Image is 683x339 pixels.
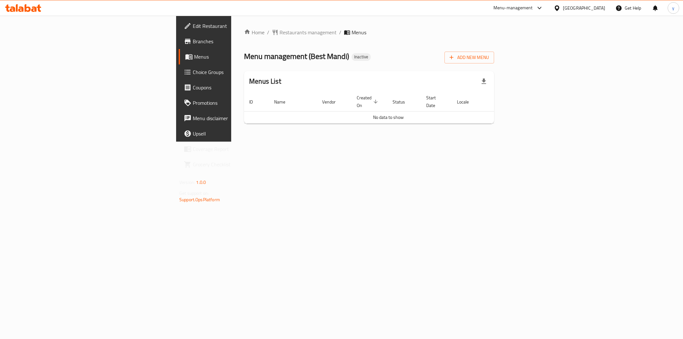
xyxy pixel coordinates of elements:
a: Upsell [179,126,290,141]
span: y [672,4,674,12]
span: Coupons [193,84,285,91]
span: Menus [352,29,366,36]
span: Edit Restaurant [193,22,285,30]
span: No data to show [373,113,404,121]
span: ID [249,98,261,106]
table: enhanced table [244,92,533,124]
span: Name [274,98,294,106]
span: Upsell [193,130,285,137]
a: Choice Groups [179,64,290,80]
span: Get support on: [179,189,209,197]
span: Locale [457,98,477,106]
span: Inactive [352,54,371,60]
a: Edit Restaurant [179,18,290,34]
span: Vendor [322,98,344,106]
span: Add New Menu [450,54,489,62]
nav: breadcrumb [244,29,494,36]
a: Restaurants management [272,29,337,36]
a: Branches [179,34,290,49]
span: Promotions [193,99,285,107]
span: Menu disclaimer [193,114,285,122]
span: Menu management ( Best Mandi ) [244,49,349,63]
div: [GEOGRAPHIC_DATA] [563,4,605,12]
span: 1.0.0 [196,178,206,186]
span: Menus [194,53,285,61]
span: Branches [193,37,285,45]
span: Choice Groups [193,68,285,76]
th: Actions [485,92,533,112]
a: Coverage Report [179,141,290,157]
span: Coverage Report [193,145,285,153]
a: Support.OpsPlatform [179,195,220,204]
a: Coupons [179,80,290,95]
a: Promotions [179,95,290,111]
a: Menu disclaimer [179,111,290,126]
span: Created On [357,94,380,109]
div: Export file [476,74,492,89]
span: Version: [179,178,195,186]
div: Menu-management [493,4,533,12]
button: Add New Menu [444,52,494,63]
h2: Menus List [249,77,281,86]
span: Restaurants management [280,29,337,36]
div: Inactive [352,53,371,61]
li: / [339,29,341,36]
a: Grocery Checklist [179,157,290,172]
a: Menus [179,49,290,64]
span: Start Date [426,94,444,109]
span: Status [393,98,413,106]
span: Grocery Checklist [193,161,285,168]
